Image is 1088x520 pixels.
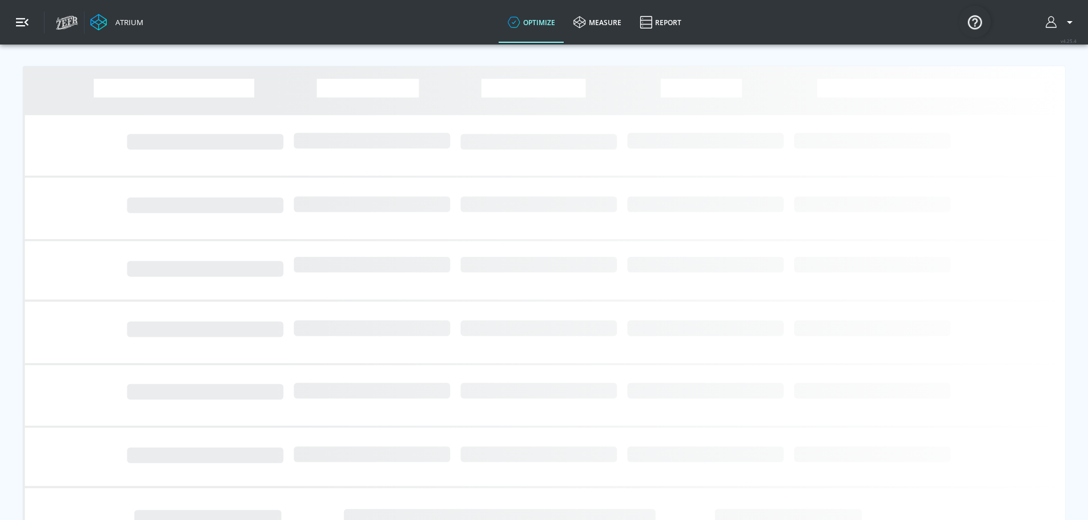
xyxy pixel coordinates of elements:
div: Atrium [111,17,143,27]
button: Open Resource Center [959,6,991,38]
a: Report [631,2,690,43]
a: measure [564,2,631,43]
a: Atrium [90,14,143,31]
span: v 4.25.4 [1061,38,1077,44]
a: optimize [499,2,564,43]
